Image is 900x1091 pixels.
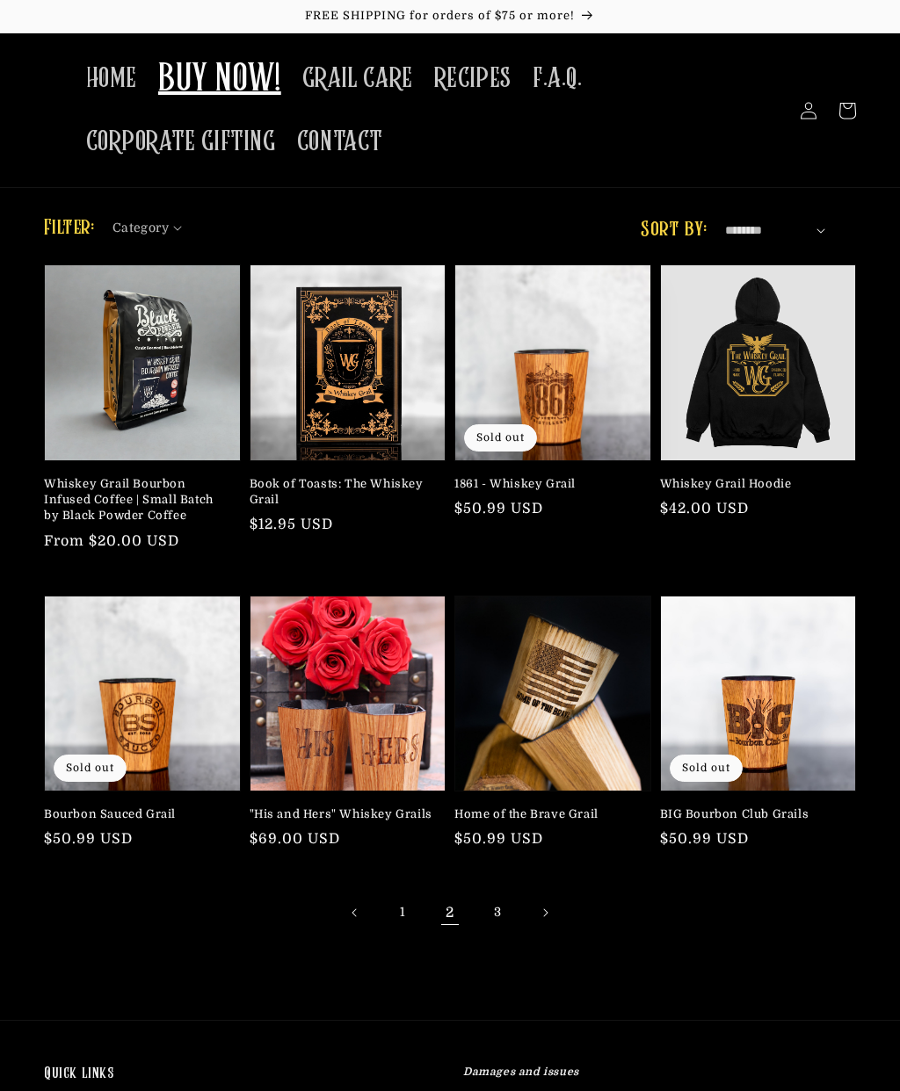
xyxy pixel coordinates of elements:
[148,46,292,115] a: BUY NOW!
[383,893,422,932] a: Page 1
[434,61,512,96] span: RECIPES
[44,893,856,932] nav: Pagination
[18,9,882,24] p: FREE SHIPPING for orders of $75 or more!
[424,51,522,106] a: RECIPES
[297,125,383,159] span: CONTACT
[292,51,424,106] a: GRAIL CARE
[660,476,846,492] a: Whiskey Grail Hoodie
[112,219,169,237] span: Category
[431,893,469,932] span: Page 2
[454,806,641,822] a: Home of the Brave Grail
[158,56,281,105] span: BUY NOW!
[250,806,436,822] a: "His and Hers" Whiskey Grails
[250,476,436,508] a: Book of Toasts: The Whiskey Grail
[533,61,583,96] span: F.A.Q.
[44,1065,437,1085] h2: Quick links
[287,114,394,170] a: CONTACT
[478,893,517,932] a: Page 3
[454,476,641,492] a: 1861 - Whiskey Grail
[526,893,564,932] a: Next page
[336,893,374,932] a: Previous page
[463,1066,579,1078] strong: Damages and issues
[76,51,148,106] a: HOME
[112,214,193,233] summary: Category
[641,220,707,241] label: Sort by:
[86,125,276,159] span: CORPORATE GIFTING
[44,476,230,524] a: Whiskey Grail Bourbon Infused Coffee | Small Batch by Black Powder Coffee
[302,61,413,96] span: GRAIL CARE
[44,806,230,822] a: Bourbon Sauced Grail
[86,61,137,96] span: HOME
[660,806,846,822] a: BIG Bourbon Club Grails
[522,51,593,106] a: F.A.Q.
[44,213,95,244] h2: Filter:
[76,114,287,170] a: CORPORATE GIFTING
